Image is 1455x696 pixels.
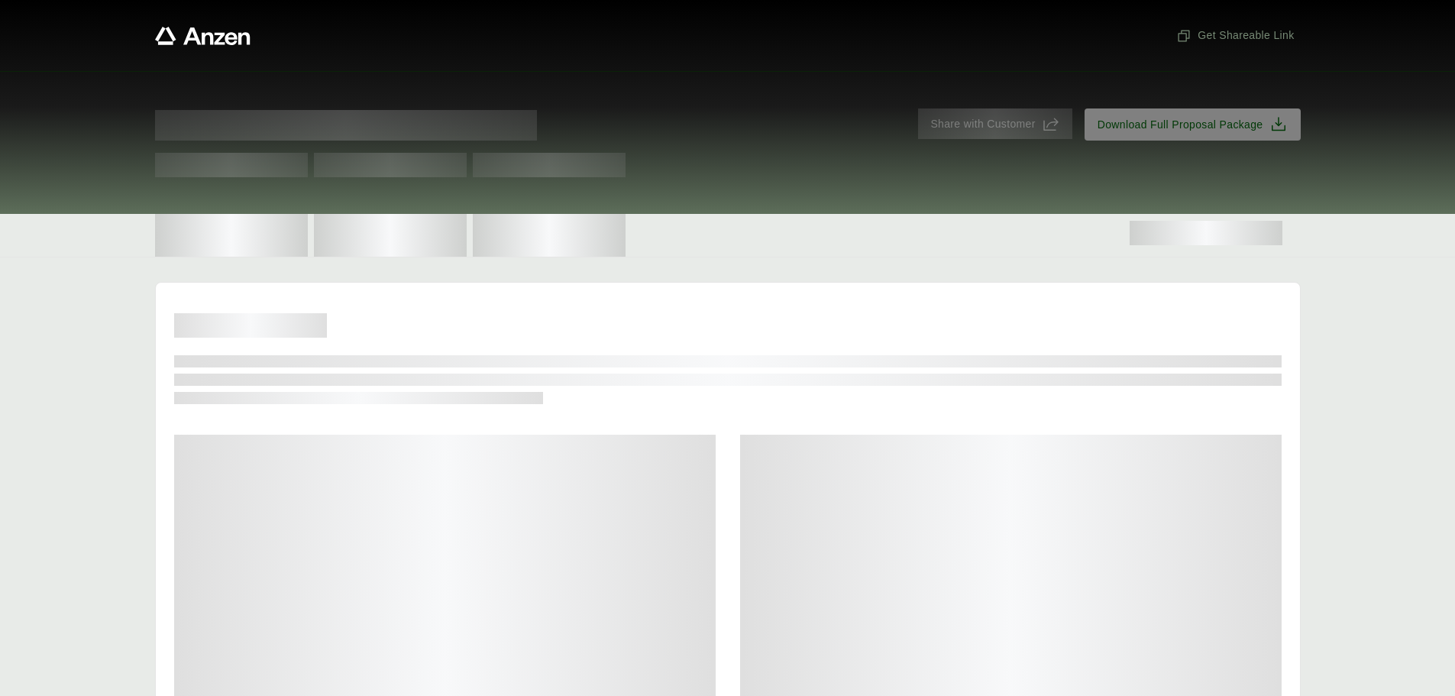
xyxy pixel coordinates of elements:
a: Anzen website [155,27,251,45]
span: Proposal for [155,110,537,141]
span: Share with Customer [930,116,1035,132]
span: Get Shareable Link [1176,28,1294,44]
span: Test [155,153,308,177]
button: Get Shareable Link [1170,21,1300,50]
span: Test [473,153,626,177]
span: Test [314,153,467,177]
